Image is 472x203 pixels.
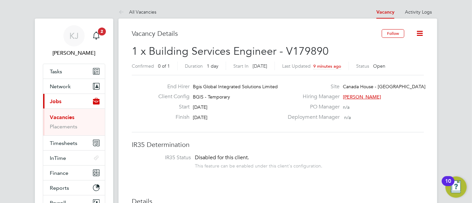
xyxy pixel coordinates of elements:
span: Bgis Global Integrated Solutions Limited [193,84,278,90]
div: 10 [445,181,451,190]
a: Vacancies [50,114,74,120]
label: Start [153,103,190,110]
label: IR35 Status [138,154,191,161]
label: Deployment Manager [284,114,340,121]
button: Jobs [43,94,105,108]
span: 9 minutes ago [313,63,341,69]
label: Finish [153,114,190,121]
span: KJ [69,32,79,40]
button: Timesheets [43,136,105,150]
label: Confirmed [132,63,154,69]
span: Network [50,83,71,90]
button: Open Resource Center, 10 new notifications [445,176,467,198]
span: Disabled for this client. [195,154,249,161]
a: All Vacancies [118,9,156,15]
div: Jobs [43,108,105,135]
span: Jobs [50,98,61,104]
label: Status [356,63,369,69]
span: [DATE] [193,114,207,120]
span: 1 x Building Services Engineer - V179890 [132,45,329,58]
label: Hiring Manager [284,93,340,100]
span: n/a [343,104,350,110]
span: [DATE] [193,104,207,110]
span: BGIS - Temporary [193,94,230,100]
a: KJ[PERSON_NAME] [43,25,105,57]
span: Reports [50,185,69,191]
h3: Vacancy Details [132,29,382,38]
label: PO Manager [284,103,340,110]
button: Network [43,79,105,94]
span: 0 of 1 [158,63,170,69]
label: Duration [185,63,203,69]
span: Finance [50,170,68,176]
a: Placements [50,123,77,130]
div: This feature can be enabled under this client's configuration. [195,161,322,169]
span: Timesheets [50,140,77,146]
span: InTime [50,155,66,161]
span: Tasks [50,68,62,75]
button: Reports [43,180,105,195]
span: [DATE] [253,63,267,69]
h3: IR35 Determination [132,140,424,149]
span: Open [373,63,385,69]
span: 1 day [207,63,218,69]
span: 2 [98,28,106,35]
button: Follow [382,29,404,38]
button: Finance [43,166,105,180]
span: Canada House - [GEOGRAPHIC_DATA] [343,84,426,90]
button: InTime [43,151,105,165]
a: 2 [90,25,103,46]
label: Last Updated [282,63,311,69]
label: Site [284,83,340,90]
label: Client Config [153,93,190,100]
a: Tasks [43,64,105,79]
span: Kyle Johnson [43,49,105,57]
a: Vacancy [376,9,394,15]
span: [PERSON_NAME] [343,94,381,100]
a: Activity Logs [405,9,432,15]
span: n/a [344,114,351,120]
label: Start In [233,63,249,69]
label: End Hirer [153,83,190,90]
